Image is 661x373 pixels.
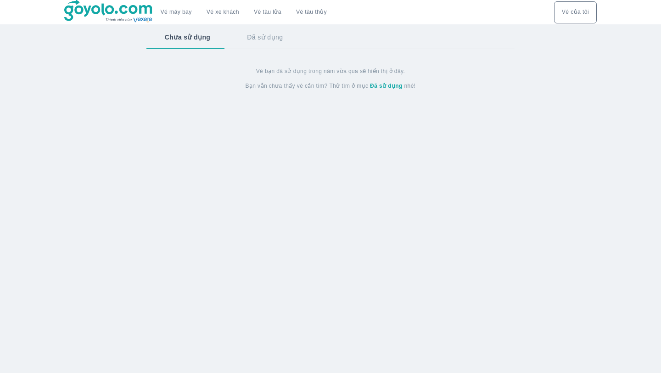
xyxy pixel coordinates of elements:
div: basic tabs example [146,25,515,49]
div: choose transportation mode [554,1,597,23]
button: Đã sử dụng [229,25,301,49]
span: Thử tìm ở mục nhé! [330,82,416,90]
strong: Đã sử dụng [370,83,403,89]
button: Chưa sử dụng [146,25,229,49]
span: Bạn vẫn chưa thấy vé cần tìm? [246,82,328,90]
a: Vé xe khách [207,9,239,16]
button: Vé tàu thủy [289,1,334,23]
span: Vé bạn đã sử dụng trong năm vừa qua sẽ hiển thị ở đây. [256,68,405,75]
a: Vé tàu lửa [246,1,289,23]
div: choose transportation mode [153,1,334,23]
a: Vé máy bay [161,9,192,16]
button: Vé của tôi [554,1,597,23]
